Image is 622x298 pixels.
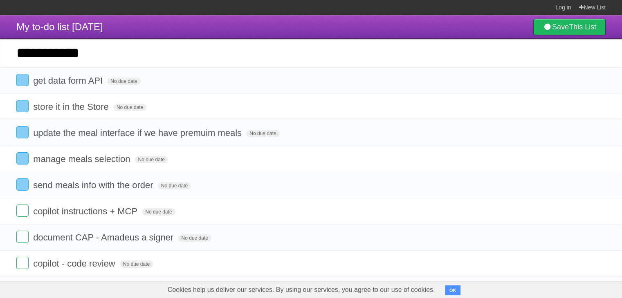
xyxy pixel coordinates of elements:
[33,102,111,112] span: store it in the Store
[16,21,103,32] span: My to-do list [DATE]
[16,205,29,217] label: Done
[33,206,139,216] span: copilot instructions + MCP
[107,78,140,85] span: No due date
[16,126,29,138] label: Done
[120,260,153,268] span: No due date
[16,231,29,243] label: Done
[33,128,244,138] span: update the meal interface if we have premuim meals
[135,156,168,163] span: No due date
[33,258,117,269] span: copilot - code review
[16,257,29,269] label: Done
[33,76,105,86] span: get data form API
[16,74,29,86] label: Done
[159,282,443,298] span: Cookies help us deliver our services. By using our services, you agree to our use of cookies.
[16,178,29,191] label: Done
[445,285,461,295] button: OK
[33,180,155,190] span: send meals info with the order
[33,154,132,164] span: manage meals selection
[33,232,175,242] span: document CAP - Amadeus a signer
[16,152,29,165] label: Done
[158,182,191,189] span: No due date
[246,130,279,137] span: No due date
[533,19,606,35] a: SaveThis List
[113,104,146,111] span: No due date
[16,100,29,112] label: Done
[178,234,211,242] span: No due date
[569,23,596,31] b: This List
[142,208,175,216] span: No due date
